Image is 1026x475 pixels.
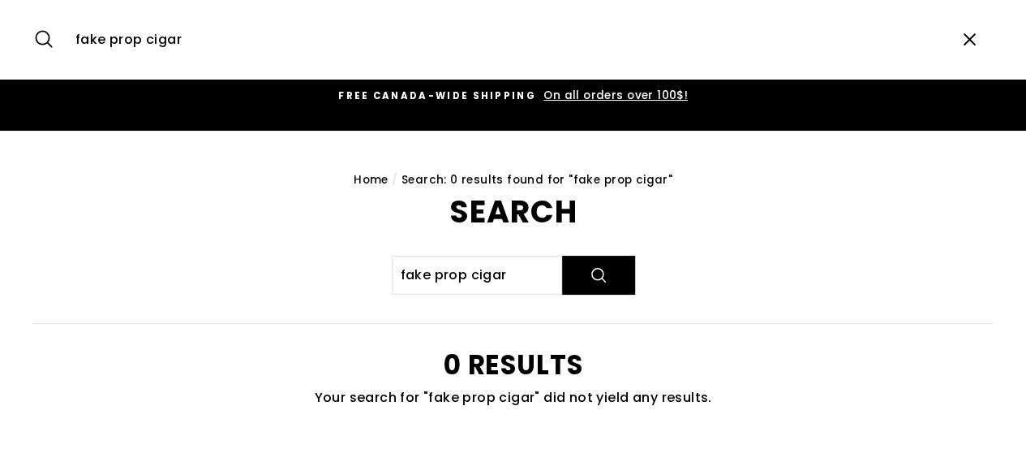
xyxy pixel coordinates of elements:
span: / [392,172,397,188]
h2: 0 results [32,352,994,379]
input: Search our store [392,256,562,295]
input: Search our store [67,12,945,67]
span: On all orders over 100$! [539,88,688,103]
nav: breadcrumbs [32,171,994,189]
a: Home [354,172,389,188]
p: Your search for "fake prop cigar" did not yield any results. [32,387,994,408]
h1: Search [32,196,994,227]
span: Search: 0 results found for "fake prop cigar" [401,172,672,188]
a: FREE CANADA-WIDE SHIPPING On all orders over 100$! [36,87,990,105]
span: FREE CANADA-WIDE SHIPPING [338,89,536,102]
